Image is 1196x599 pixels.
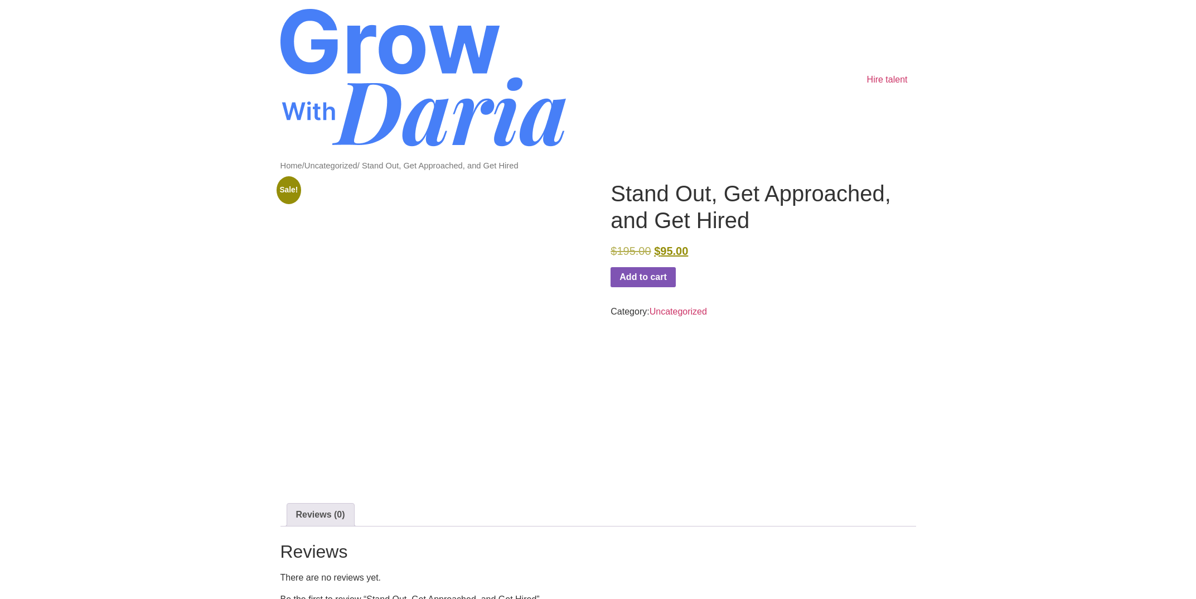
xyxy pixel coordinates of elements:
[650,307,707,316] a: Uncategorized
[611,245,617,257] span: $
[611,245,651,257] bdi: 195.00
[654,245,660,257] span: $
[611,267,675,287] button: Add to cart
[280,571,916,584] p: There are no reviews yet.
[304,161,357,170] a: Uncategorized
[277,176,301,204] span: Sale!
[296,504,345,526] a: Reviews (0)
[611,307,707,316] span: Category:
[611,180,916,234] h1: Stand Out, Get Approached, and Get Hired​
[280,160,916,172] nav: Breadcrumb
[280,541,916,562] h2: Reviews
[859,9,916,151] nav: Main menu
[280,9,566,147] img: Grow With Daria
[280,161,302,170] a: Home
[859,69,916,91] a: Hire talent
[654,245,688,257] bdi: 95.00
